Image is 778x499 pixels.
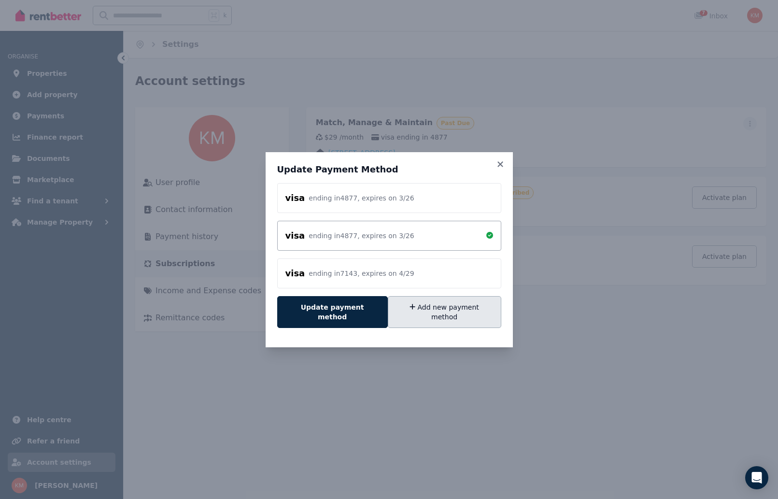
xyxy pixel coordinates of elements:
[277,296,388,328] button: Update payment method
[285,191,305,205] div: visa
[309,269,414,278] div: ending in 7143 , expires on 4 / 29
[309,231,414,241] div: ending in 4877 , expires on 3 / 26
[388,296,501,328] button: Add new payment method
[309,193,414,203] div: ending in 4877 , expires on 3 / 26
[285,267,305,280] div: visa
[745,466,768,489] div: Open Intercom Messenger
[285,229,305,242] div: visa
[277,164,501,175] h3: Update Payment Method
